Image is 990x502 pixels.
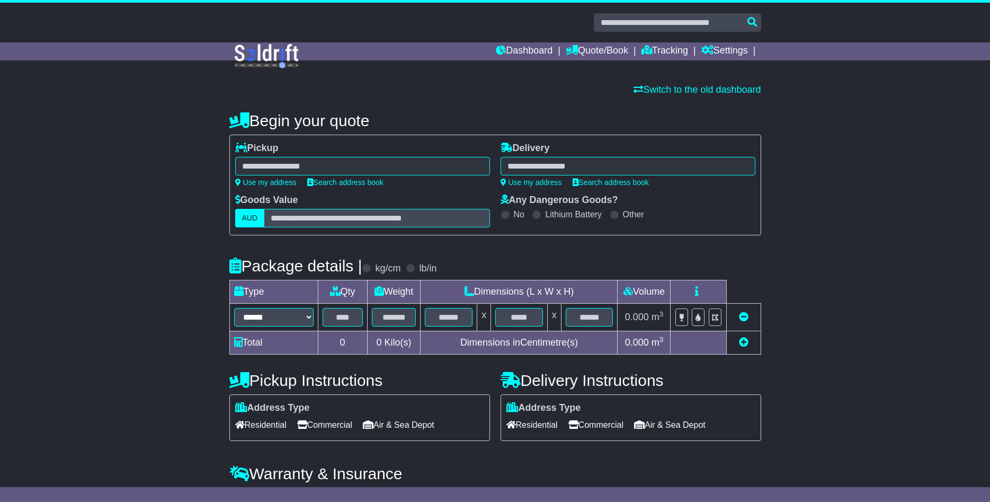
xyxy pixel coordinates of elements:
td: Weight [367,280,421,304]
a: Search address book [307,178,383,187]
h4: Package details | [229,257,362,275]
td: Dimensions (L x W x H) [421,280,618,304]
label: Goods Value [235,195,298,206]
a: Switch to the old dashboard [634,84,761,95]
a: Tracking [641,42,688,60]
span: Commercial [568,417,623,433]
a: Search address book [573,178,649,187]
span: m [652,337,664,348]
h4: Pickup Instructions [229,372,490,389]
a: Use my address [501,178,562,187]
td: Dimensions in Centimetre(s) [421,331,618,355]
label: Address Type [235,402,310,414]
td: Volume [618,280,671,304]
a: Remove this item [739,312,748,322]
a: Quote/Book [566,42,628,60]
td: Type [229,280,318,304]
td: Total [229,331,318,355]
span: 0.000 [625,312,649,322]
td: Kilo(s) [367,331,421,355]
label: No [514,209,524,219]
h4: Warranty & Insurance [229,465,761,482]
a: Use my address [235,178,297,187]
a: Add new item [739,337,748,348]
span: Residential [506,417,558,433]
sup: 3 [659,310,664,318]
span: 0 [376,337,381,348]
span: Air & Sea Depot [363,417,434,433]
label: kg/cm [375,263,400,275]
span: Air & Sea Depot [634,417,706,433]
h4: Begin your quote [229,112,761,129]
span: Commercial [297,417,352,433]
h4: Delivery Instructions [501,372,761,389]
span: Residential [235,417,287,433]
label: Pickup [235,143,279,154]
label: lb/in [419,263,436,275]
td: 0 [318,331,367,355]
label: Delivery [501,143,550,154]
label: Any Dangerous Goods? [501,195,618,206]
label: Address Type [506,402,581,414]
a: Settings [701,42,748,60]
label: Other [623,209,644,219]
td: x [477,304,491,331]
a: Dashboard [496,42,552,60]
sup: 3 [659,336,664,344]
td: x [547,304,561,331]
td: Qty [318,280,367,304]
label: Lithium Battery [545,209,602,219]
span: 0.000 [625,337,649,348]
label: AUD [235,209,265,227]
span: m [652,312,664,322]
